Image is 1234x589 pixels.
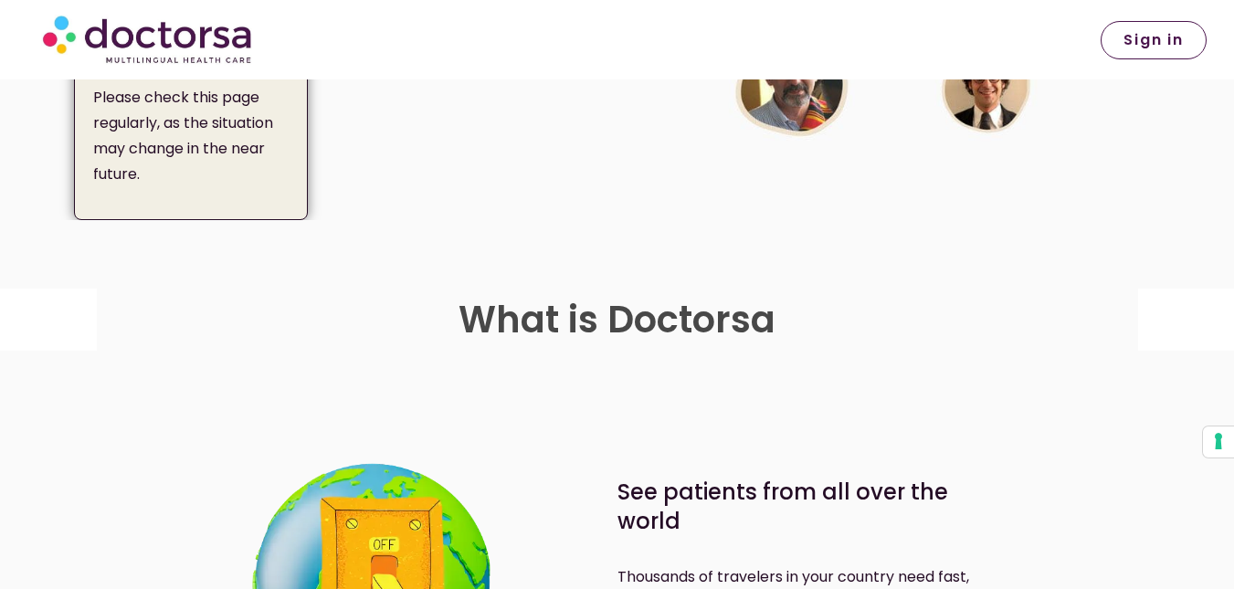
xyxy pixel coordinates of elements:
[93,85,294,187] p: Please check this page regularly, as the situation may change in the near future.
[1203,426,1234,458] button: Your consent preferences for tracking technologies
[1101,21,1207,59] a: Sign in
[106,298,1129,342] h2: What is Doctorsa
[617,478,953,536] p: See patients from all over the world
[1123,33,1184,47] span: Sign in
